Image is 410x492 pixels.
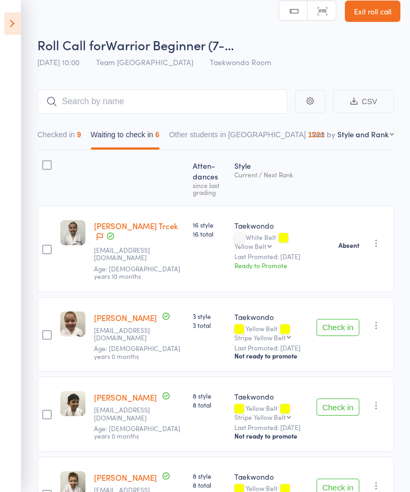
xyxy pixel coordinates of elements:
span: Roll Call for [37,36,106,53]
button: CSV [333,90,394,113]
span: Taekwondo Room [210,57,271,67]
div: Yellow Belt [234,325,308,341]
img: image1722036719.png [60,311,85,337]
button: Check in [317,319,359,336]
div: Yellow Belt [234,243,266,249]
div: Not ready to promote [234,432,308,440]
small: Last Promoted: [DATE] [234,253,308,260]
button: Other students in [GEOGRAPHIC_DATA]1221 [169,125,325,150]
div: Stripe Yellow Belt [234,334,286,341]
div: 6 [155,130,160,139]
div: Taekwondo [234,391,308,402]
div: Current / Next Rank [234,171,308,178]
a: [PERSON_NAME] [94,392,157,403]
div: Yellow Belt [234,404,308,420]
div: Ready to Promote [234,261,308,270]
a: Exit roll call [345,1,400,22]
a: [PERSON_NAME] [94,312,157,323]
span: 3 total [193,321,226,330]
button: Waiting to check in6 [91,125,160,150]
button: Check in [317,399,359,416]
div: 9 [77,130,81,139]
div: since last grading [193,182,226,196]
div: Stripe Yellow Belt [234,413,286,420]
img: image1746230539.png [60,220,85,245]
span: 8 total [193,400,226,409]
div: Taekwondo [234,471,308,482]
span: Age: [DEMOGRAPHIC_DATA] years 0 months [94,424,180,440]
div: 1221 [308,130,325,139]
small: emwhite78@hotmail.com [94,246,163,262]
span: [DATE] 10:00 [37,57,80,67]
a: [PERSON_NAME] Trcek [94,220,178,231]
div: Atten­dances [188,155,230,201]
div: Style [230,155,312,201]
small: Last Promoted: [DATE] [234,424,308,431]
div: Style and Rank [337,129,389,139]
img: image1683930558.png [60,391,85,416]
div: White Belt [234,233,308,249]
strong: Absent [338,241,359,249]
button: Checked in9 [37,125,81,150]
span: 8 total [193,480,226,489]
span: Age: [DEMOGRAPHIC_DATA] years 0 months [94,343,180,360]
a: [PERSON_NAME] [94,472,157,483]
div: Taekwondo [234,220,308,231]
small: Last Promoted: [DATE] [234,344,308,352]
span: 3 style [193,311,226,321]
span: 8 style [193,471,226,480]
div: Taekwondo [234,311,308,322]
span: Team [GEOGRAPHIC_DATA] [96,57,193,67]
span: 8 style [193,391,226,400]
input: Search by name [37,89,287,114]
span: 16 style [193,220,226,229]
div: Not ready to promote [234,352,308,360]
span: 16 total [193,229,226,238]
span: Warrior Beginner (7-… [106,36,234,53]
small: dvillano@hotmail.com [94,326,163,342]
span: Age: [DEMOGRAPHIC_DATA] years 10 months [94,264,180,280]
small: neomalie@hotmail.com [94,406,163,421]
label: Sort by [311,129,335,139]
